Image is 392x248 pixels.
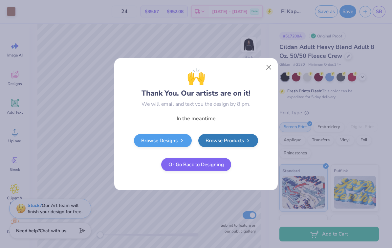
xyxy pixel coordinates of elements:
a: Browse Designs [134,134,192,147]
div: Thank You. Our artists are on it! [142,65,250,99]
span: 🙌 [187,65,206,88]
button: Close [263,61,275,73]
span: In the meantime [177,115,216,122]
div: We will email and text you the design by 8 pm. [142,100,250,108]
a: Browse Products [198,134,258,147]
button: Or Go Back to Designing [161,158,231,171]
